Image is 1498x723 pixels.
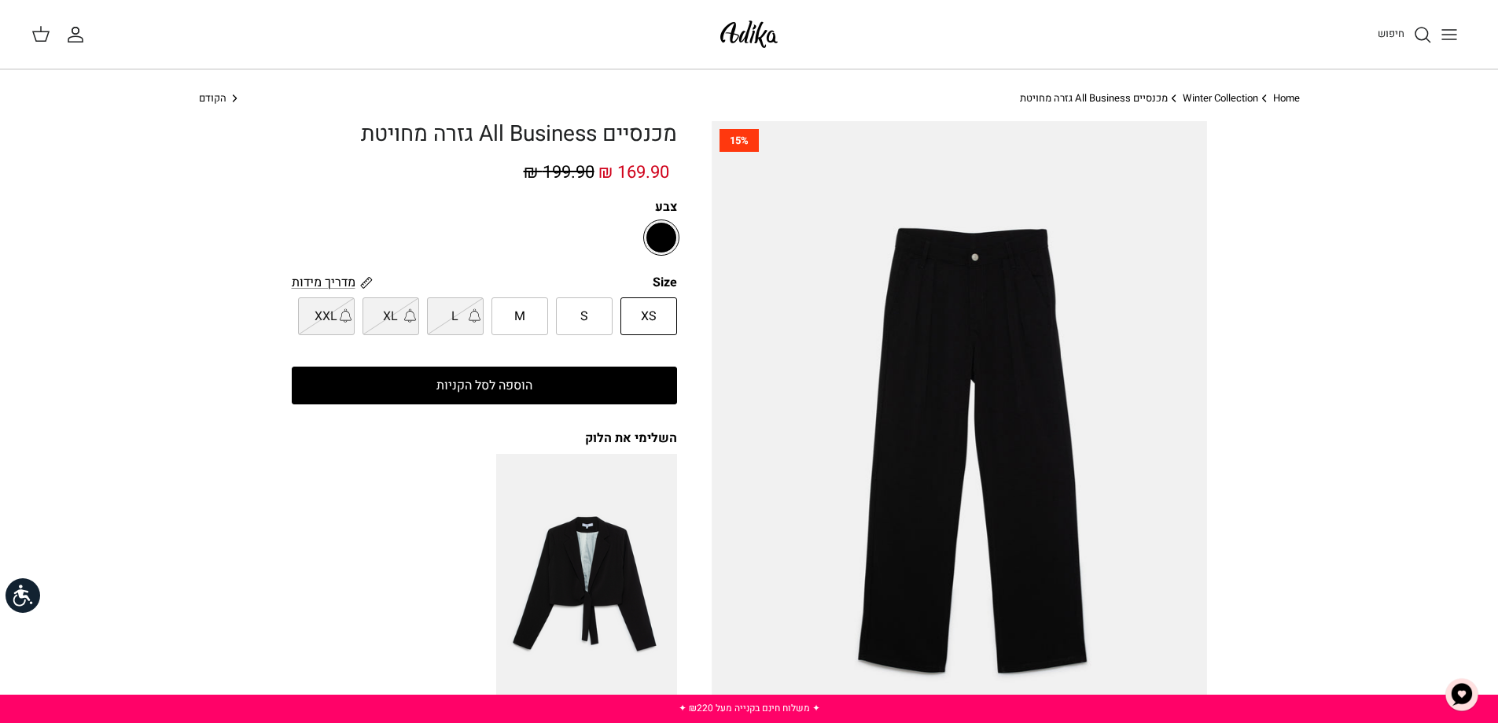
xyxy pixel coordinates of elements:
h1: מכנסיים All Business גזרה מחויטת [292,121,677,148]
img: Adika IL [716,16,782,53]
button: הוספה לסל הקניות [292,367,677,404]
span: XL [383,307,398,327]
button: צ'אט [1438,671,1485,718]
a: הקודם [199,91,241,106]
a: Home [1273,90,1300,105]
a: החשבון שלי [66,25,91,44]
span: מדריך מידות [292,273,355,292]
span: חיפוש [1378,26,1404,41]
span: M [514,307,525,327]
div: השלימי את הלוק [292,430,677,447]
a: ✦ משלוח חינם בקנייה מעל ₪220 ✦ [679,701,820,715]
a: מדריך מידות [292,273,373,291]
span: XXL [315,307,337,327]
nav: Breadcrumbs [199,91,1300,106]
span: הקודם [199,90,226,105]
span: 199.90 ₪ [524,160,594,185]
span: S [580,307,588,327]
span: 169.90 ₪ [598,160,669,185]
label: צבע [292,198,677,216]
span: XS [641,307,657,327]
button: Toggle menu [1432,17,1467,52]
a: מכנסיים All Business גזרה מחויטת [1020,90,1168,105]
span: L [451,307,458,327]
a: Winter Collection [1183,90,1258,105]
a: חיפוש [1378,25,1432,44]
legend: Size [653,274,677,291]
